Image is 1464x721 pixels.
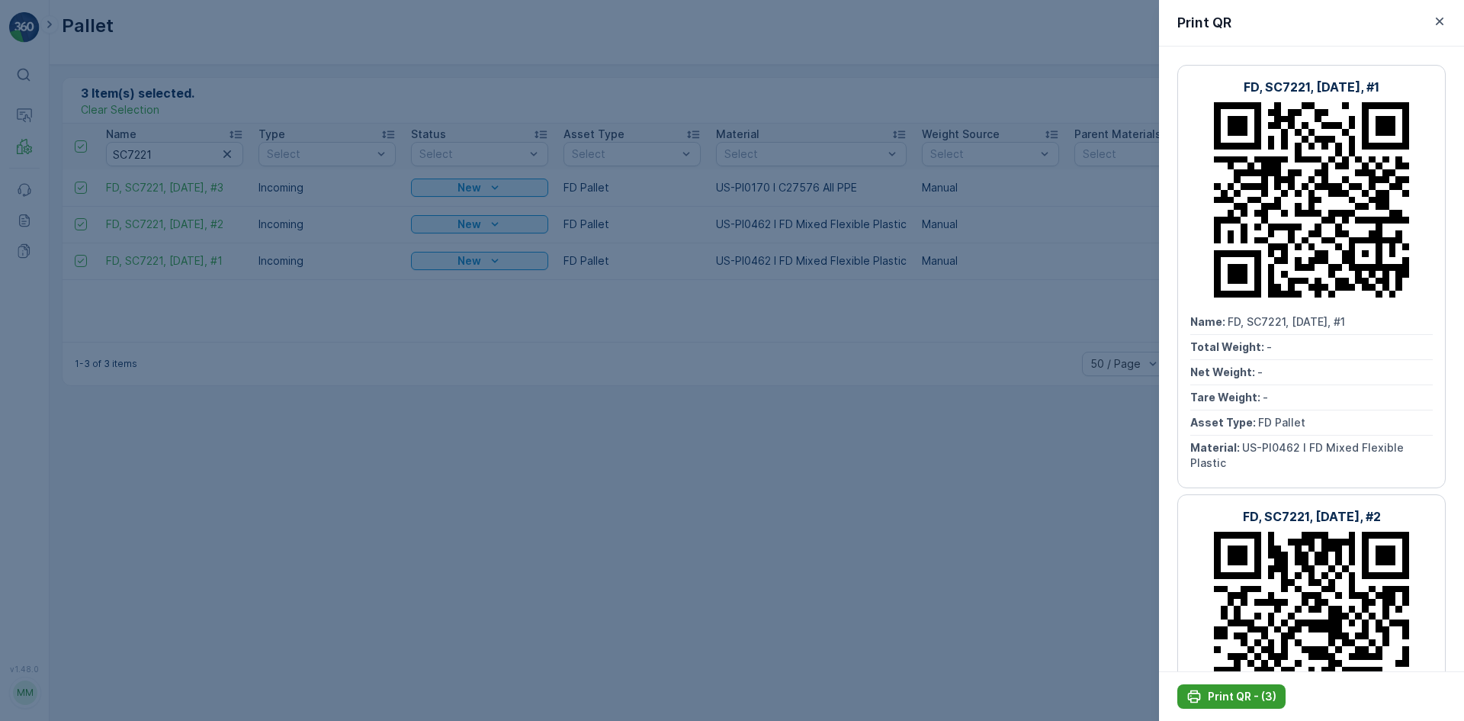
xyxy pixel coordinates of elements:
p: Print QR - (3) [1208,689,1276,704]
span: - [1263,391,1268,404]
span: Asset Type : [1190,416,1258,429]
span: FD, SC7221, [DATE], #1 [1228,315,1345,328]
span: US-PI0462 I FD Mixed Flexible Plastic [1190,441,1404,469]
button: Print QR - (3) [1177,684,1286,709]
span: FD Pallet [1258,416,1305,429]
span: Total Weight : [1190,340,1267,353]
p: FD, SC7221, [DATE], #2 [1243,507,1381,526]
span: - [1267,340,1272,353]
p: Print QR [1177,12,1231,34]
span: Material : [1190,441,1242,454]
p: FD, SC7221, [DATE], #1 [1244,78,1379,96]
span: - [1257,365,1263,378]
span: Name : [1190,315,1228,328]
span: Tare Weight : [1190,391,1263,404]
span: Net Weight : [1190,365,1257,378]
